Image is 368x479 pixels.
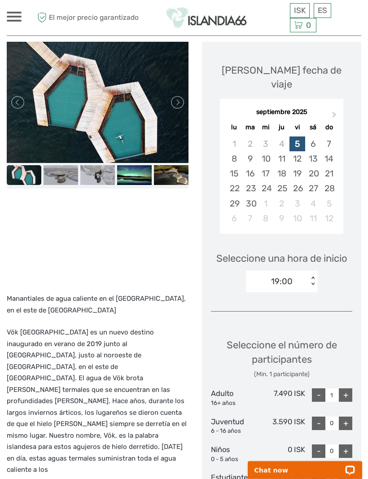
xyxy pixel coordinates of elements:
[274,151,289,166] div: Choose jueves, 11 de septiembre de 2025
[211,444,258,463] div: Niños
[274,181,289,196] div: Choose jueves, 25 de septiembre de 2025
[226,151,242,166] div: Choose lunes, 8 de septiembre de 2025
[321,196,337,211] div: Choose domingo, 5 de octubre de 2025
[294,6,306,15] span: ISK
[7,327,188,476] p: Vök [GEOGRAPHIC_DATA] es un nuevo destino inaugurado en verano de 2019 junto al [GEOGRAPHIC_DATA]...
[211,427,258,435] div: 6 - 16 años
[154,165,188,185] img: fa907b9e4b8549329993c9d5792bb607_slider_thumbnail.jpg
[312,388,325,402] div: -
[274,121,289,133] div: ju
[328,110,342,124] button: Next Month
[305,21,312,30] span: 0
[321,151,337,166] div: Choose domingo, 14 de septiembre de 2025
[211,338,352,379] div: Seleccione el número de participantes
[35,10,139,25] span: El mejor precio garantizado
[258,211,274,226] div: Choose miércoles, 8 de octubre de 2025
[321,181,337,196] div: Choose domingo, 28 de septiembre de 2025
[305,211,321,226] div: Choose sábado, 11 de octubre de 2025
[223,136,340,226] div: month 2025-09
[305,121,321,133] div: sá
[274,211,289,226] div: Choose jueves, 9 de octubre de 2025
[117,165,152,185] img: 5e0e044f958b4e75bdc40f793fa1949c_slider_thumbnail.jpg
[312,417,325,430] div: -
[211,63,352,92] div: [PERSON_NAME] fecha de viaje
[211,399,258,408] div: 16+ años
[305,181,321,196] div: Choose sábado, 27 de septiembre de 2025
[226,181,242,196] div: Choose lunes, 22 de septiembre de 2025
[258,136,274,151] div: Not available miércoles, 3 de septiembre de 2025
[289,151,305,166] div: Choose viernes, 12 de septiembre de 2025
[226,136,242,151] div: Not available lunes, 1 de septiembre de 2025
[242,181,258,196] div: Choose martes, 23 de septiembre de 2025
[258,166,274,181] div: Choose miércoles, 17 de septiembre de 2025
[7,293,188,316] p: Manantiales de agua caliente en el [GEOGRAPHIC_DATA], en el este de [GEOGRAPHIC_DATA]
[211,417,258,435] div: Juventud
[211,370,352,379] div: (Min. 1 participante)
[258,388,305,407] div: 7.490 ISK
[271,276,293,287] div: 19:00
[242,136,258,151] div: Not available martes, 2 de septiembre de 2025
[321,211,337,226] div: Choose domingo, 12 de octubre de 2025
[166,7,247,29] img: Islandia66
[242,151,258,166] div: Choose martes, 9 de septiembre de 2025
[216,251,347,265] span: Seleccione una hora de inicio
[211,455,258,464] div: 0 - 5 años
[7,165,41,185] img: 2b97bfc629234aa8bedbf50217c62d24_slider_thumbnail.jpg
[242,166,258,181] div: Choose martes, 16 de septiembre de 2025
[321,166,337,181] div: Choose domingo, 21 de septiembre de 2025
[305,196,321,211] div: Choose sábado, 4 de octubre de 2025
[258,444,305,463] div: 0 ISK
[274,196,289,211] div: Choose jueves, 2 de octubre de 2025
[258,151,274,166] div: Choose miércoles, 10 de septiembre de 2025
[80,165,115,185] img: d45d88b698c7465b953922042673d304_slider_thumbnail.jpg
[305,136,321,151] div: Choose sábado, 6 de septiembre de 2025
[242,451,368,479] iframe: LiveChat chat widget
[314,3,331,18] div: ES
[289,121,305,133] div: vi
[242,196,258,211] div: Choose martes, 30 de septiembre de 2025
[321,136,337,151] div: Choose domingo, 7 de septiembre de 2025
[44,165,78,185] img: cb25c9b332db4daf9d396ed91788cebb_slider_thumbnail.jpg
[339,417,352,430] div: +
[289,166,305,181] div: Choose viernes, 19 de septiembre de 2025
[258,417,305,435] div: 3.590 ISK
[305,166,321,181] div: Choose sábado, 20 de septiembre de 2025
[289,196,305,211] div: Choose viernes, 3 de octubre de 2025
[220,108,343,117] div: septiembre 2025
[339,388,352,402] div: +
[305,151,321,166] div: Choose sábado, 13 de septiembre de 2025
[289,136,305,151] div: Choose viernes, 5 de septiembre de 2025
[339,444,352,458] div: +
[242,121,258,133] div: ma
[226,121,242,133] div: lu
[226,211,242,226] div: Choose lunes, 6 de octubre de 2025
[242,211,258,226] div: Choose martes, 7 de octubre de 2025
[274,166,289,181] div: Choose jueves, 18 de septiembre de 2025
[312,444,325,458] div: -
[321,121,337,133] div: do
[289,181,305,196] div: Choose viernes, 26 de septiembre de 2025
[309,277,316,286] div: < >
[226,166,242,181] div: Choose lunes, 15 de septiembre de 2025
[274,136,289,151] div: Not available jueves, 4 de septiembre de 2025
[226,196,242,211] div: Choose lunes, 29 de septiembre de 2025
[7,42,188,163] img: 2b97bfc629234aa8bedbf50217c62d24_main_slider.jpg
[258,181,274,196] div: Choose miércoles, 24 de septiembre de 2025
[258,121,274,133] div: mi
[289,211,305,226] div: Choose viernes, 10 de octubre de 2025
[211,388,258,407] div: Adulto
[258,196,274,211] div: Choose miércoles, 1 de octubre de 2025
